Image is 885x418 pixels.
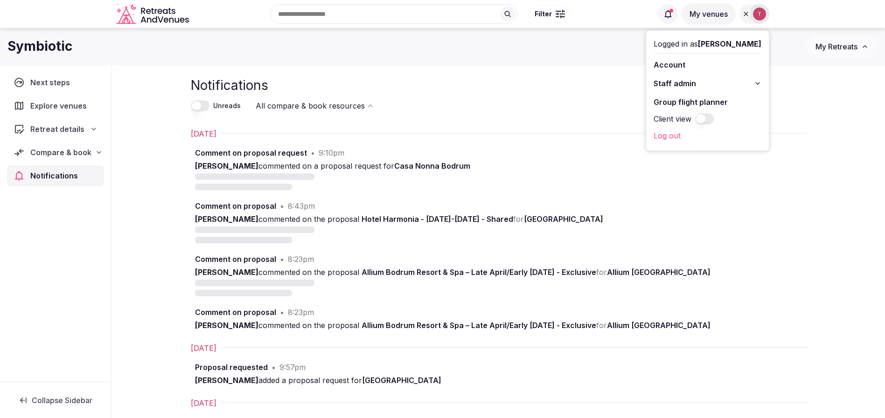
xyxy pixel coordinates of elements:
div: commented on the proposal [195,267,802,278]
strong: [PERSON_NAME] [195,321,258,330]
div: • [280,254,284,265]
span: My Retreats [815,42,857,51]
span: for [513,214,524,224]
div: Proposal requested [195,362,268,373]
a: Comment on proposal•8:23pm[PERSON_NAME]commented on the proposal Allium Bodrum Resort & Spa – Lat... [191,303,806,335]
span: Retreat details [30,123,84,135]
a: Group flight planner [654,95,761,110]
div: • [280,307,284,318]
div: • [272,362,276,373]
a: My venues [682,9,736,19]
div: 8:23pm [288,307,314,318]
span: Casa Nonna Bodrum [394,161,470,171]
span: Compare & book [30,147,91,158]
span: Allium Bodrum Resort & Spa – Late April/Early [DATE] - Exclusive [362,267,596,277]
a: Next steps [7,73,104,92]
span: Staff admin [654,78,696,89]
a: Account [654,57,761,72]
label: Unreads [213,101,241,110]
div: commented on the proposal [195,213,802,225]
button: Staff admin [654,76,761,91]
a: Comment on proposal request•9:10pm[PERSON_NAME]commented on a proposal request forCasa Nonna Bodrum [191,144,806,194]
span: Collapse Sidebar [32,396,92,405]
label: Client view [654,113,691,124]
svg: Retreats and Venues company logo [116,4,191,25]
span: for [383,161,470,171]
div: Comment on proposal [195,200,276,212]
span: Filter [535,9,552,19]
div: 9:10pm [319,147,344,158]
a: Log out [654,128,761,143]
span: Notifications [30,170,82,181]
button: My Retreats [807,35,878,58]
span: [GEOGRAPHIC_DATA] [362,376,441,385]
div: commented on a proposal request [195,160,802,171]
span: Allium [GEOGRAPHIC_DATA] [607,321,711,330]
span: for [596,321,607,330]
a: Visit the homepage [116,4,191,25]
a: Comment on proposal•8:43pm[PERSON_NAME]commented on the proposal Hotel Harmonia - [DATE]-[DATE] -... [191,197,806,247]
span: Next steps [30,77,74,88]
span: [PERSON_NAME] [698,39,761,48]
a: Comment on proposal•8:23pm[PERSON_NAME]commented on the proposal Allium Bodrum Resort & Spa – Lat... [191,250,806,300]
a: Proposal requested•9:57pm[PERSON_NAME]added a proposal request for[GEOGRAPHIC_DATA] [191,358,806,390]
div: Logged in as [654,38,761,49]
a: Notifications [7,166,104,185]
div: 8:43pm [288,200,315,212]
div: commented on the proposal [195,320,802,331]
strong: [PERSON_NAME] [195,161,258,171]
div: added a proposal request [195,375,802,386]
span: Allium [GEOGRAPHIC_DATA] [607,267,711,277]
span: Hotel Harmonia - [DATE]-[DATE] - Shared [362,214,513,224]
img: Thiago Martins [753,7,766,21]
a: Explore venues [7,96,104,116]
h2: [DATE] [191,397,216,409]
span: for [596,267,607,277]
h1: Notifications [191,76,268,95]
strong: [PERSON_NAME] [195,214,258,224]
h1: Symbiotic [7,37,72,55]
button: My venues [682,3,736,25]
div: Comment on proposal request [195,147,307,158]
div: • [311,147,315,158]
div: Comment on proposal [195,307,276,318]
span: Explore venues [30,100,91,111]
div: • [280,200,284,212]
span: for [351,376,441,385]
h2: [DATE] [191,128,216,139]
span: [GEOGRAPHIC_DATA] [524,214,603,224]
span: Allium Bodrum Resort & Spa – Late April/Early [DATE] - Exclusive [362,321,596,330]
button: Collapse Sidebar [7,390,104,411]
div: 8:23pm [288,254,314,265]
button: Filter [529,5,571,23]
strong: [PERSON_NAME] [195,267,258,277]
h2: [DATE] [191,343,216,354]
strong: [PERSON_NAME] [195,376,258,385]
div: 9:57pm [279,362,306,373]
div: Comment on proposal [195,254,276,265]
